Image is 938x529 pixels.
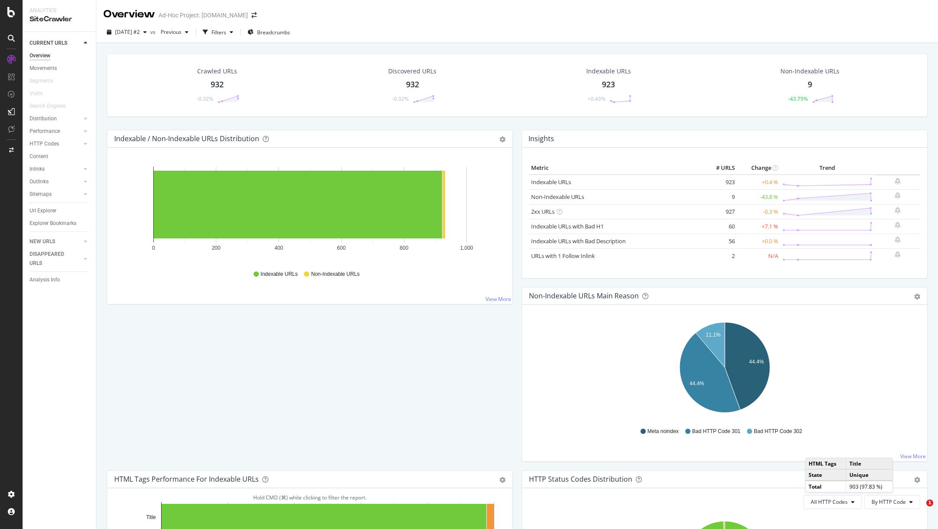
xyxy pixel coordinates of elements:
[895,236,901,243] div: bell-plus
[400,245,408,251] text: 800
[30,152,48,161] div: Content
[103,25,150,39] button: [DATE] #2
[30,190,81,199] a: Sitemaps
[528,133,554,145] h4: Insights
[30,64,57,73] div: Movements
[895,178,901,185] div: bell-plus
[30,89,51,98] a: Visits
[529,319,921,420] div: A chart.
[406,79,419,90] div: 932
[737,175,780,190] td: +0.4 %
[908,499,929,520] iframe: Intercom live chat
[846,481,892,492] td: 903 (97.83 %)
[197,95,213,102] div: -0.32%
[803,495,862,509] button: All HTTP Codes
[30,177,49,186] div: Outlinks
[895,192,901,199] div: bell-plus
[531,252,595,260] a: URLs with 1 Follow Inlink
[529,291,639,300] div: Non-Indexable URLs Main Reason
[392,95,409,102] div: -0.32%
[150,28,157,36] span: vs
[30,102,74,111] a: Search Engines
[30,190,52,199] div: Sitemaps
[30,7,89,14] div: Analytics
[115,28,140,36] span: 2025 Sep. 2nd #2
[30,14,89,24] div: SiteCrawler
[30,89,43,98] div: Visits
[211,29,226,36] div: Filters
[706,332,720,338] text: 11.1%
[806,458,846,469] td: HTML Tags
[788,95,808,102] div: -43.75%
[30,237,81,246] a: NEW URLS
[30,51,90,60] a: Overview
[586,67,631,76] div: Indexable URLs
[749,359,764,365] text: 44.4%
[529,162,702,175] th: Metric
[737,189,780,204] td: -43.8 %
[30,165,81,174] a: Inlinks
[702,248,737,263] td: 2
[588,95,605,102] div: +0.43%
[157,28,182,36] span: Previous
[702,234,737,248] td: 56
[531,237,626,245] a: Indexable URLs with Bad Description
[30,237,55,246] div: NEW URLS
[486,295,511,303] a: View More
[846,458,892,469] td: Title
[30,76,62,86] a: Segments
[895,207,901,214] div: bell-plus
[30,275,90,284] a: Analysis Info
[114,162,506,262] svg: A chart.
[152,245,155,251] text: 0
[114,134,259,143] div: Indexable / Non-Indexable URLs Distribution
[30,165,45,174] div: Inlinks
[737,234,780,248] td: +0.0 %
[531,193,584,201] a: Non-Indexable URLs
[602,79,615,90] div: 923
[900,453,926,460] a: View More
[30,206,90,215] a: Url Explorer
[261,271,297,278] span: Indexable URLs
[30,275,60,284] div: Analysis Info
[895,222,901,228] div: bell-plus
[806,469,846,481] td: State
[846,469,892,481] td: Unique
[30,139,81,149] a: HTTP Codes
[702,189,737,204] td: 9
[212,245,221,251] text: 200
[30,127,60,136] div: Performance
[337,245,346,251] text: 600
[460,245,473,251] text: 1,000
[737,219,780,234] td: +7.1 %
[157,25,192,39] button: Previous
[780,162,875,175] th: Trend
[30,250,73,268] div: DISAPPEARED URLS
[257,29,290,36] span: Breadcrumbs
[895,251,901,258] div: bell-plus
[702,175,737,190] td: 923
[737,204,780,219] td: -0.3 %
[529,475,632,483] div: HTTP Status Codes Distribution
[30,51,50,60] div: Overview
[30,206,56,215] div: Url Explorer
[244,25,294,39] button: Breadcrumbs
[531,222,604,230] a: Indexable URLs with Bad H1
[114,475,259,483] div: HTML Tags Performance for Indexable URLs
[30,114,81,123] a: Distribution
[737,162,780,175] th: Change
[690,380,704,387] text: 44.4%
[531,208,555,215] a: 2xx URLs
[30,114,57,123] div: Distribution
[531,178,571,186] a: Indexable URLs
[30,139,59,149] div: HTTP Codes
[914,477,920,483] div: gear
[754,428,802,435] span: Bad HTTP Code 302
[864,495,920,509] button: By HTTP Code
[926,499,933,506] span: 1
[30,177,81,186] a: Outlinks
[30,39,67,48] div: CURRENT URLS
[914,294,920,300] div: gear
[30,64,90,73] a: Movements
